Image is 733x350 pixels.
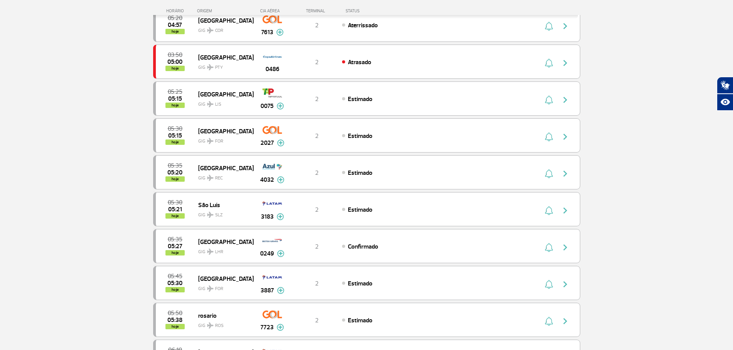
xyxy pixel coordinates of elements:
[315,22,319,29] span: 2
[545,95,553,105] img: sino-painel-voo.svg
[561,132,570,141] img: seta-direita-painel-voo.svg
[207,175,214,181] img: destiny_airplane.svg
[155,8,197,13] div: HORÁRIO
[198,52,247,62] span: [GEOGRAPHIC_DATA]
[168,163,182,168] span: 2025-08-29 05:35:00
[261,212,274,221] span: 3183
[260,175,274,184] span: 4032
[561,280,570,289] img: seta-direita-painel-voo.svg
[348,95,372,103] span: Estimado
[348,317,372,324] span: Estimado
[348,58,371,66] span: Atrasado
[277,139,284,146] img: mais-info-painel-voo.svg
[198,171,247,182] span: GIG
[348,132,372,140] span: Estimado
[717,77,733,111] div: Plugin de acessibilidade da Hand Talk.
[265,65,279,74] span: 0486
[348,22,378,29] span: Aterrissado
[315,132,319,140] span: 2
[168,207,182,212] span: 2025-08-29 05:21:00
[561,317,570,326] img: seta-direita-painel-voo.svg
[545,132,553,141] img: sino-painel-voo.svg
[215,175,223,182] span: REC
[545,206,553,215] img: sino-painel-voo.svg
[165,287,185,292] span: hoje
[277,176,284,183] img: mais-info-painel-voo.svg
[561,206,570,215] img: seta-direita-painel-voo.svg
[198,163,247,173] span: [GEOGRAPHIC_DATA]
[545,169,553,178] img: sino-painel-voo.svg
[198,97,247,108] span: GIG
[260,101,274,111] span: 0075
[167,317,182,323] span: 2025-08-29 05:38:00
[165,213,185,219] span: hoje
[198,23,247,34] span: GIG
[198,244,247,255] span: GIG
[261,28,273,37] span: 7613
[168,237,182,242] span: 2025-08-29 05:35:00
[198,318,247,329] span: GIG
[545,58,553,68] img: sino-painel-voo.svg
[165,66,185,71] span: hoje
[167,59,182,65] span: 2025-08-29 05:00:00
[197,8,253,13] div: ORIGEM
[315,280,319,287] span: 2
[198,274,247,284] span: [GEOGRAPHIC_DATA]
[198,207,247,219] span: GIG
[315,169,319,177] span: 2
[168,200,182,205] span: 2025-08-29 05:30:00
[168,310,182,316] span: 2025-08-29 05:50:00
[545,280,553,289] img: sino-painel-voo.svg
[168,133,182,138] span: 2025-08-29 05:15:00
[215,138,223,145] span: FOR
[561,95,570,105] img: seta-direita-painel-voo.svg
[277,103,284,109] img: mais-info-painel-voo.svg
[168,52,182,58] span: 2025-08-29 03:50:00
[207,64,214,70] img: destiny_airplane.svg
[215,322,224,329] span: ROS
[167,280,182,286] span: 2025-08-29 05:30:00
[315,206,319,214] span: 2
[207,138,214,144] img: destiny_airplane.svg
[276,29,284,36] img: mais-info-painel-voo.svg
[167,170,182,175] span: 2025-08-29 05:20:00
[198,281,247,292] span: GIG
[561,243,570,252] img: seta-direita-painel-voo.svg
[198,60,247,71] span: GIG
[215,249,223,255] span: LHR
[165,324,185,329] span: hoje
[165,250,185,255] span: hoje
[168,126,182,131] span: 2025-08-29 05:30:00
[198,237,247,247] span: [GEOGRAPHIC_DATA]
[561,58,570,68] img: seta-direita-painel-voo.svg
[198,310,247,320] span: rosario
[260,138,274,148] span: 2027
[717,77,733,94] button: Abrir tradutor de língua de sinais.
[545,317,553,326] img: sino-painel-voo.svg
[207,285,214,292] img: destiny_airplane.svg
[215,64,223,71] span: PTY
[348,206,372,214] span: Estimado
[198,89,247,99] span: [GEOGRAPHIC_DATA]
[207,27,214,33] img: destiny_airplane.svg
[198,15,247,25] span: [GEOGRAPHIC_DATA]
[260,249,274,258] span: 0249
[277,287,284,294] img: mais-info-painel-voo.svg
[315,243,319,250] span: 2
[277,250,284,257] img: mais-info-painel-voo.svg
[165,29,185,34] span: hoje
[342,8,404,13] div: STATUS
[545,22,553,31] img: sino-painel-voo.svg
[168,89,182,95] span: 2025-08-29 05:25:00
[348,169,372,177] span: Estimado
[207,101,214,107] img: destiny_airplane.svg
[198,200,247,210] span: São Luís
[348,243,378,250] span: Confirmado
[315,95,319,103] span: 2
[260,323,274,332] span: 7723
[277,213,284,220] img: mais-info-painel-voo.svg
[253,8,292,13] div: CIA AÉREA
[198,126,247,136] span: [GEOGRAPHIC_DATA]
[315,317,319,324] span: 2
[561,22,570,31] img: seta-direita-painel-voo.svg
